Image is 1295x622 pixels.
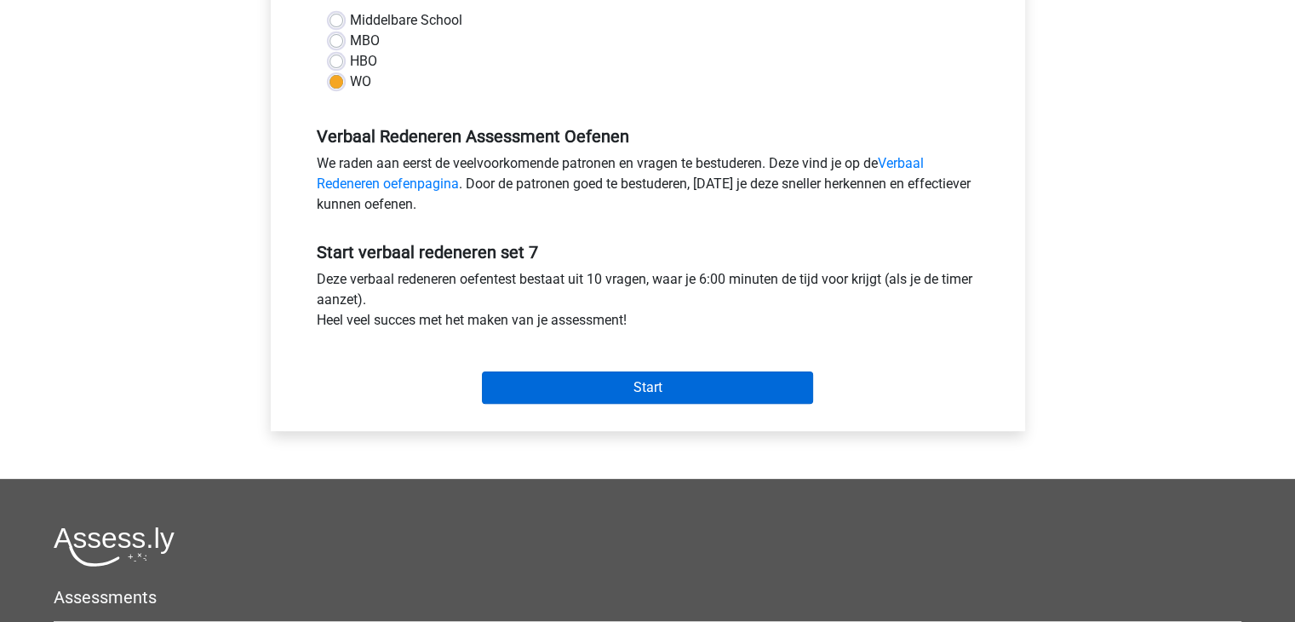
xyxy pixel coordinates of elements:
[350,51,377,72] label: HBO
[317,242,979,262] h5: Start verbaal redeneren set 7
[54,587,1241,608] h5: Assessments
[304,269,992,337] div: Deze verbaal redeneren oefentest bestaat uit 10 vragen, waar je 6:00 minuten de tijd voor krijgt ...
[54,527,175,567] img: Assessly logo
[317,126,979,147] h5: Verbaal Redeneren Assessment Oefenen
[304,153,992,222] div: We raden aan eerst de veelvoorkomende patronen en vragen te bestuderen. Deze vind je op de . Door...
[350,10,462,31] label: Middelbare School
[350,31,380,51] label: MBO
[482,371,813,404] input: Start
[350,72,371,92] label: WO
